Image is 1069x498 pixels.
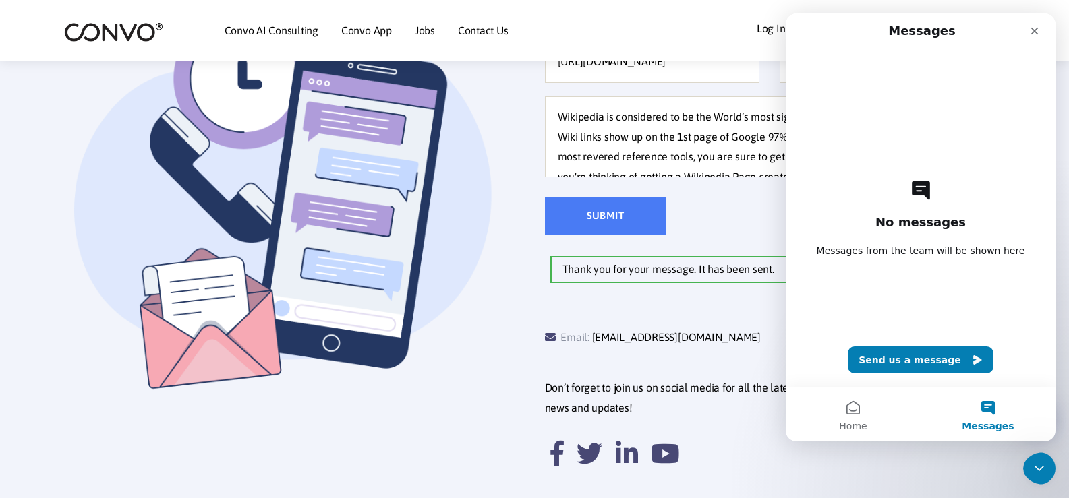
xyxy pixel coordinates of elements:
[545,378,1006,418] p: Don’t forget to join us on social media for all the latest news and updates!
[780,41,995,83] input: Company name*
[545,331,589,343] span: Email:
[415,25,435,36] a: Jobs
[545,41,760,83] input: Website
[786,13,1056,441] iframe: Intercom live chat
[592,328,761,348] a: [EMAIL_ADDRESS][DOMAIN_NAME]
[757,17,806,38] a: Log In
[458,25,509,36] a: Contact Us
[64,22,163,42] img: logo_2.png
[341,25,392,36] a: Convo App
[1023,452,1065,485] iframe: Intercom live chat
[225,25,318,36] a: Convo AI Consulting
[545,197,666,235] input: Submit
[550,256,990,283] div: Thank you for your message. It has been sent.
